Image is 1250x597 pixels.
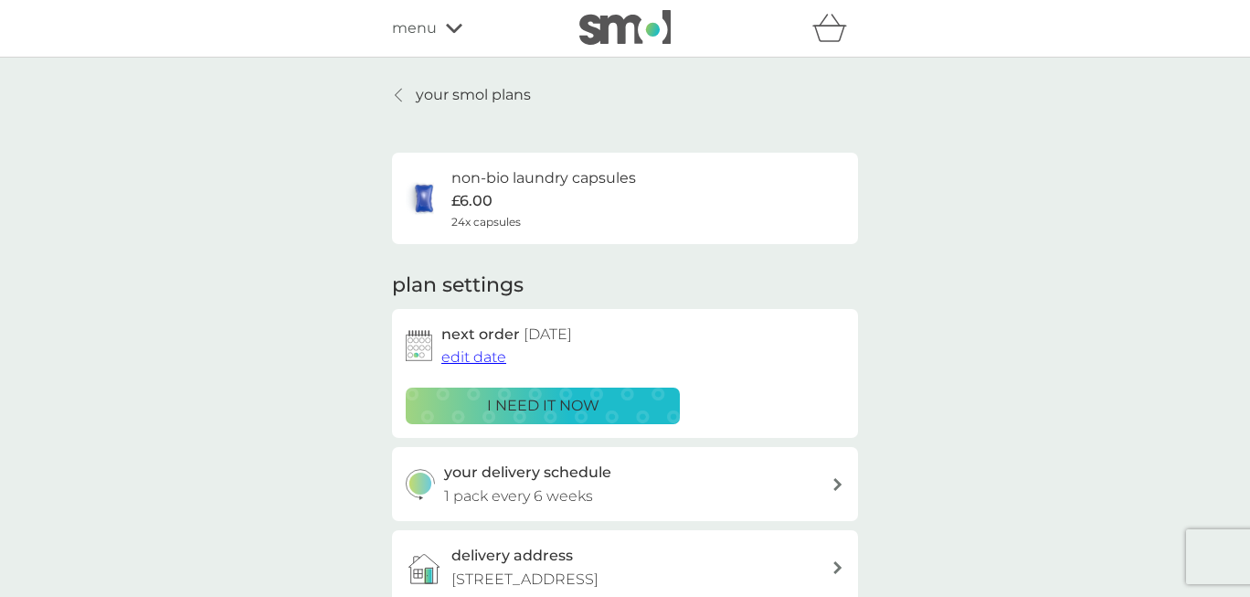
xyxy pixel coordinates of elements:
button: your delivery schedule1 pack every 6 weeks [392,447,858,521]
span: edit date [441,348,506,366]
a: your smol plans [392,83,531,107]
div: basket [812,10,858,47]
button: i need it now [406,388,680,424]
p: [STREET_ADDRESS] [451,568,599,592]
span: menu [392,16,437,40]
span: [DATE] [524,325,572,343]
p: 1 pack every 6 weeks [444,485,593,508]
h2: next order [441,323,572,346]
img: non-bio laundry capsules [406,180,442,217]
h3: delivery address [451,544,573,568]
p: £6.00 [451,189,493,213]
p: i need it now [487,394,599,418]
h2: plan settings [392,272,524,300]
button: edit date [441,346,506,369]
img: smol [579,10,671,45]
h3: your delivery schedule [444,461,611,485]
h6: non-bio laundry capsules [451,166,636,190]
p: your smol plans [416,83,531,107]
span: 24x capsules [451,213,521,230]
